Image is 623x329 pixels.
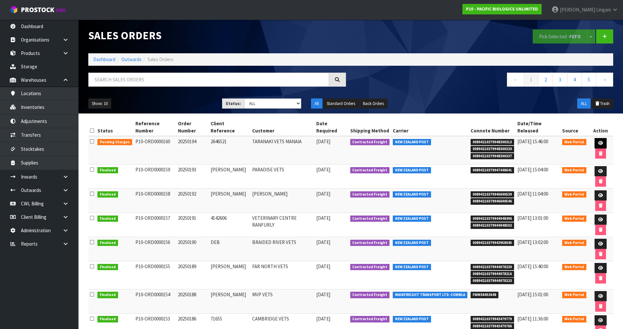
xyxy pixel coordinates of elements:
[350,292,390,298] span: Contracted Freight
[596,7,611,13] span: Lingam
[562,139,586,146] span: Web Portal
[97,316,118,322] span: Finalised
[316,239,330,245] span: [DATE]
[471,222,514,229] span: 00894210379944948502
[538,73,553,87] a: 2
[134,164,177,188] td: P10-ORD0000159
[93,56,115,62] a: Dashboard
[533,29,587,43] button: Pick Selected -FEFO
[562,316,586,322] span: Web Portal
[251,289,315,313] td: MVP VETS
[209,213,251,237] td: 4142606
[251,261,315,289] td: FAR NORTH VETS
[471,139,514,146] span: 00894210379948300313
[393,292,467,298] span: MAINFREIGHT TRANSPORT LTD -CONWLA
[97,139,132,146] span: Pending Charges
[516,118,561,136] th: Date/Time Released
[323,98,359,109] button: Standard Orders
[562,292,586,298] span: Web Portal
[251,237,315,261] td: BRAIDED RIVER VETS
[316,166,330,173] span: [DATE]
[121,56,142,62] a: Outwards
[88,29,346,42] h1: Sales Orders
[524,73,539,87] a: 1
[517,239,548,245] span: [DATE] 13:02:00
[311,98,322,109] button: All
[596,73,613,87] a: →
[56,7,66,13] small: WMS
[393,264,431,270] span: NEW ZEALAND POST
[97,216,118,222] span: Finalised
[134,188,177,213] td: P10-ORD0000158
[134,289,177,313] td: P10-ORD0000154
[316,263,330,269] span: [DATE]
[469,118,516,136] th: Connote Number
[134,118,177,136] th: Reference Number
[577,98,591,109] button: ALL
[507,73,524,87] a: ←
[226,101,241,106] strong: Status:
[134,261,177,289] td: P10-ORD0000155
[316,291,330,298] span: [DATE]
[393,139,431,146] span: NEW ZEALAND POST
[316,215,330,221] span: [DATE]
[569,33,581,40] strong: FEFO
[588,118,613,136] th: Action
[471,167,514,174] span: 00894210379947448641
[471,264,514,270] span: 00894210379944078230
[88,98,111,109] button: Show: 10
[209,289,251,313] td: [PERSON_NAME]
[97,292,118,298] span: Finalised
[471,316,514,322] span: 00894210379943479779
[393,316,431,322] span: NEW ZEALAND POST
[517,215,548,221] span: [DATE] 13:01:00
[350,167,390,174] span: Contracted Freight
[517,291,548,298] span: [DATE] 15:01:00
[176,261,209,289] td: 20250189
[356,73,614,89] nav: Page navigation
[517,138,548,145] span: [DATE] 15:46:00
[209,118,251,136] th: Client Reference
[391,118,469,136] th: Carrier
[134,136,177,164] td: P10-ORD0000160
[147,56,173,62] span: Sales Orders
[560,7,595,13] span: [PERSON_NAME]
[315,118,348,136] th: Date Required
[562,191,586,198] span: Web Portal
[553,73,567,87] a: 3
[393,216,431,222] span: NEW ZEALAND POST
[393,240,431,246] span: NEW ZEALAND POST
[251,213,315,237] td: VETERINARY CENTRE RANFURLY
[97,167,118,174] span: Finalised
[316,191,330,197] span: [DATE]
[251,164,315,188] td: PARADISE VETS
[567,73,582,87] a: 4
[471,240,514,246] span: 00894210379943958045
[471,191,514,198] span: 00894210379946690539
[466,6,538,12] strong: P10 - PACIFIC BIOLOGICS UNLIMITED
[471,216,514,222] span: 00894210379944948496
[350,216,390,222] span: Contracted Freight
[251,136,315,164] td: TARANAKI VETS MANAIA
[97,240,118,246] span: Finalised
[562,240,586,246] span: Web Portal
[471,292,499,298] span: FWM58453648
[176,289,209,313] td: 20250188
[209,188,251,213] td: [PERSON_NAME]
[349,118,391,136] th: Shipping Method
[591,98,613,109] button: Trash
[350,316,390,322] span: Contracted Freight
[316,138,330,145] span: [DATE]
[517,316,548,322] span: [DATE] 11:36:00
[471,271,514,277] span: 00894210379944078216
[134,213,177,237] td: P10-ORD0000157
[462,4,542,14] a: P10 - PACIFIC BIOLOGICS UNLIMITED
[471,146,514,152] span: 00894210379948300320
[251,118,315,136] th: Customer
[393,167,431,174] span: NEW ZEALAND POST
[251,188,315,213] td: [PERSON_NAME]
[562,167,586,174] span: Web Portal
[209,136,251,164] td: 2646521
[562,216,586,222] span: Web Portal
[359,98,388,109] button: Back Orders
